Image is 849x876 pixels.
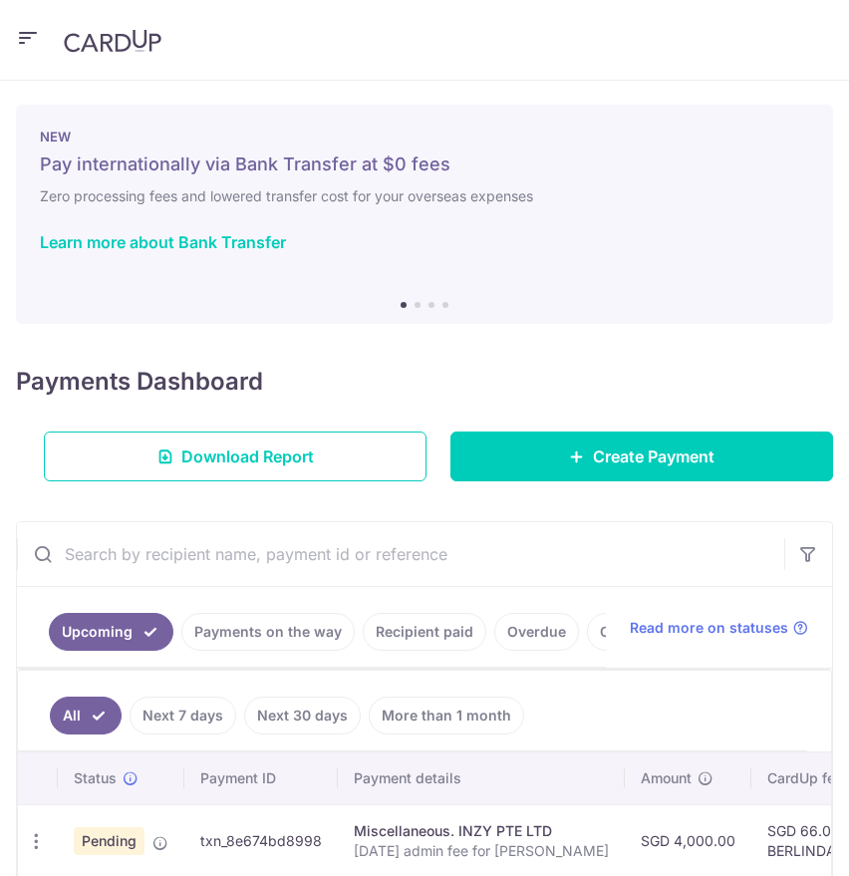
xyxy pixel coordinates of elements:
[630,618,808,638] a: Read more on statuses
[74,768,117,788] span: Status
[44,432,426,481] a: Download Report
[50,697,122,734] a: All
[40,184,809,208] h6: Zero processing fees and lowered transfer cost for your overseas expenses
[40,232,286,252] a: Learn more about Bank Transfer
[184,752,338,804] th: Payment ID
[181,444,314,468] span: Download Report
[40,129,809,145] p: NEW
[74,827,144,855] span: Pending
[338,752,625,804] th: Payment details
[354,841,609,861] p: [DATE] admin fee for [PERSON_NAME]
[363,613,486,651] a: Recipient paid
[49,613,173,651] a: Upcoming
[369,697,524,734] a: More than 1 month
[16,364,263,400] h4: Payments Dashboard
[64,29,161,53] img: CardUp
[244,697,361,734] a: Next 30 days
[354,821,609,841] div: Miscellaneous. INZY PTE LTD
[181,613,355,651] a: Payments on the way
[130,697,236,734] a: Next 7 days
[641,768,692,788] span: Amount
[494,613,579,651] a: Overdue
[17,522,784,586] input: Search by recipient name, payment id or reference
[593,444,714,468] span: Create Payment
[40,152,809,176] h5: Pay internationally via Bank Transfer at $0 fees
[630,618,788,638] span: Read more on statuses
[767,768,843,788] span: CardUp fee
[450,432,833,481] a: Create Payment
[587,613,681,651] a: Cancelled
